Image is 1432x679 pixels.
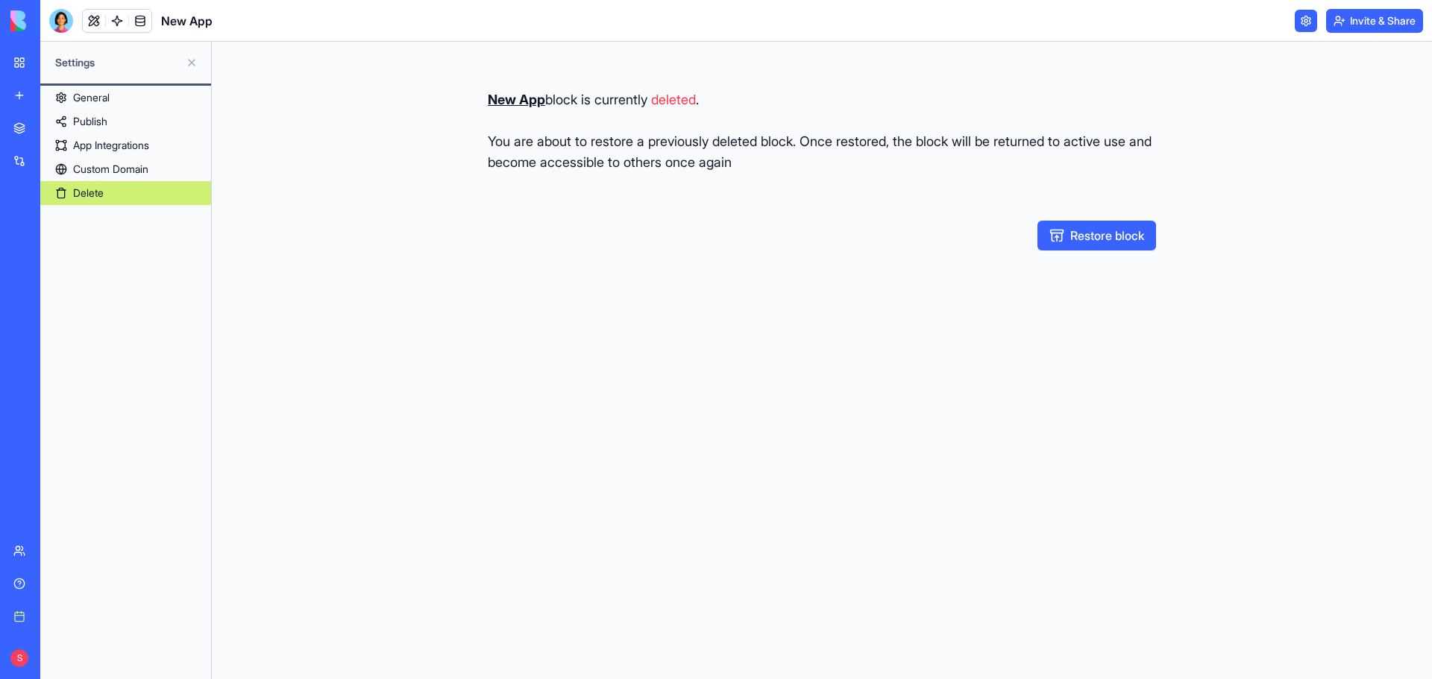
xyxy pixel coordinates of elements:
[55,55,180,70] span: Settings
[651,92,696,107] span: deleted
[40,157,211,181] a: Custom Domain
[40,86,211,110] a: General
[1326,9,1423,33] button: Invite & Share
[488,89,1156,173] div: You are about to restore a previously deleted block. Once restored, the block will be returned to...
[1037,221,1156,250] button: Restore block
[40,110,211,133] a: Publish
[40,133,211,157] a: App Integrations
[161,12,213,30] h1: New App
[488,89,1156,110] h3: block is currently .
[488,92,545,107] b: New App
[10,649,28,667] span: S
[10,10,103,31] img: logo
[40,181,211,205] a: Delete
